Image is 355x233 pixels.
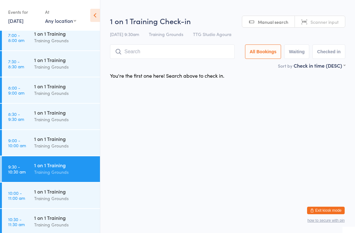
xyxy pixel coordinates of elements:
[8,217,25,227] time: 10:30 - 11:30 am
[311,19,339,25] span: Scanner input
[8,33,24,43] time: 7:00 - 8:00 am
[8,17,23,24] a: [DATE]
[34,109,95,116] div: 1 on 1 Training
[34,116,95,123] div: Training Grounds
[34,221,95,228] div: Training Grounds
[34,135,95,142] div: 1 on 1 Training
[110,16,345,26] h2: 1 on 1 Training Check-in
[193,31,231,37] span: TTG Studio Agoura
[2,183,100,208] a: 10:00 -11:00 am1 on 1 TrainingTraining Grounds
[110,72,224,79] div: You're the first one here! Search above to check in.
[307,218,345,223] button: how to secure with pin
[278,63,292,69] label: Sort by
[294,62,345,69] div: Check in time (DESC)
[8,111,24,122] time: 8:30 - 9:30 am
[34,83,95,90] div: 1 on 1 Training
[2,156,100,182] a: 9:30 -10:30 am1 on 1 TrainingTraining Grounds
[34,56,95,63] div: 1 on 1 Training
[34,214,95,221] div: 1 on 1 Training
[2,130,100,156] a: 9:00 -10:00 am1 on 1 TrainingTraining Grounds
[34,168,95,176] div: Training Grounds
[8,7,39,17] div: Events for
[34,37,95,44] div: Training Grounds
[34,195,95,202] div: Training Grounds
[34,63,95,70] div: Training Grounds
[34,90,95,97] div: Training Grounds
[45,7,76,17] div: At
[110,44,235,59] input: Search
[2,51,100,77] a: 7:30 -8:30 am1 on 1 TrainingTraining Grounds
[45,17,76,24] div: Any location
[8,85,24,95] time: 8:00 - 9:00 am
[34,188,95,195] div: 1 on 1 Training
[2,25,100,50] a: 7:00 -8:00 am1 on 1 TrainingTraining Grounds
[245,44,281,59] button: All Bookings
[2,104,100,129] a: 8:30 -9:30 am1 on 1 TrainingTraining Grounds
[8,138,26,148] time: 9:00 - 10:00 am
[8,190,25,200] time: 10:00 - 11:00 am
[2,77,100,103] a: 8:00 -9:00 am1 on 1 TrainingTraining Grounds
[149,31,183,37] span: Training Grounds
[8,59,24,69] time: 7:30 - 8:30 am
[8,164,26,174] time: 9:30 - 10:30 am
[258,19,288,25] span: Manual search
[312,44,345,59] button: Checked in
[34,142,95,149] div: Training Grounds
[110,31,139,37] span: [DATE] 9:30am
[307,207,345,214] button: Exit kiosk mode
[34,162,95,168] div: 1 on 1 Training
[284,44,309,59] button: Waiting
[34,30,95,37] div: 1 on 1 Training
